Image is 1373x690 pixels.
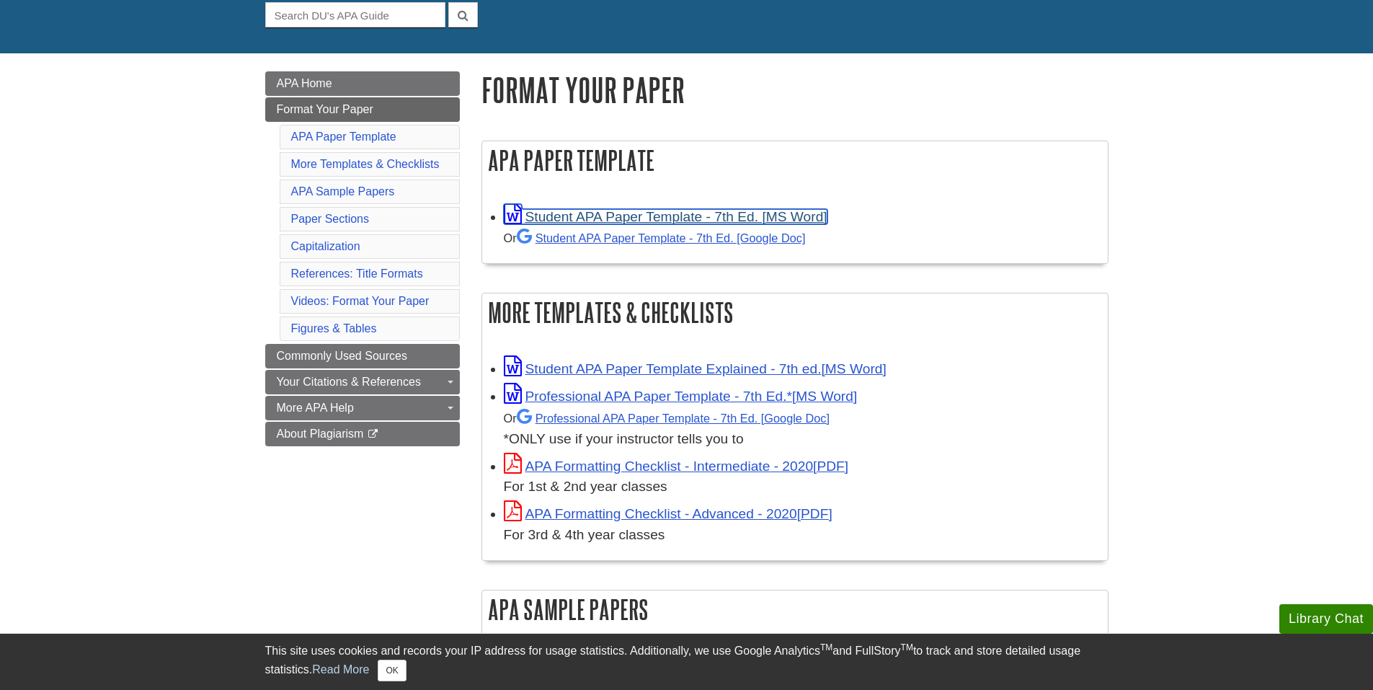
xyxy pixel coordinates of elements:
[504,209,827,224] a: Link opens in new window
[265,642,1108,681] div: This site uses cookies and records your IP address for usage statistics. Additionally, we use Goo...
[504,525,1101,546] div: For 3rd & 4th year classes
[504,389,858,404] a: Link opens in new window
[504,231,806,244] small: Or
[517,412,830,425] a: Professional APA Paper Template - 7th Ed.
[291,267,423,280] a: References: Title Formats
[504,407,1101,450] div: *ONLY use if your instructor tells you to
[1279,604,1373,634] button: Library Chat
[504,412,830,425] small: Or
[277,402,354,414] span: More APA Help
[265,396,460,420] a: More APA Help
[291,213,370,225] a: Paper Sections
[291,131,396,143] a: APA Paper Template
[265,370,460,394] a: Your Citations & References
[277,103,373,115] span: Format Your Paper
[517,231,806,244] a: Student APA Paper Template - 7th Ed. [Google Doc]
[312,663,369,676] a: Read More
[378,660,406,681] button: Close
[481,71,1108,108] h1: Format Your Paper
[265,344,460,368] a: Commonly Used Sources
[482,293,1108,332] h2: More Templates & Checklists
[265,71,460,96] a: APA Home
[901,642,913,653] sup: TM
[482,141,1108,180] h2: APA Paper Template
[265,97,460,122] a: Format Your Paper
[291,322,377,335] a: Figures & Tables
[265,422,460,446] a: About Plagiarism
[277,376,421,388] span: Your Citations & References
[265,71,460,446] div: Guide Page Menu
[504,361,887,376] a: Link opens in new window
[482,591,1108,629] h2: APA Sample Papers
[277,428,364,440] span: About Plagiarism
[367,430,379,439] i: This link opens in a new window
[504,506,832,521] a: Link opens in new window
[277,77,332,89] span: APA Home
[277,350,407,362] span: Commonly Used Sources
[291,295,430,307] a: Videos: Format Your Paper
[291,240,360,252] a: Capitalization
[504,459,849,474] a: Link opens in new window
[291,158,440,170] a: More Templates & Checklists
[820,642,832,653] sup: TM
[291,185,395,198] a: APA Sample Papers
[504,477,1101,497] div: For 1st & 2nd year classes
[265,2,445,27] input: Search DU's APA Guide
